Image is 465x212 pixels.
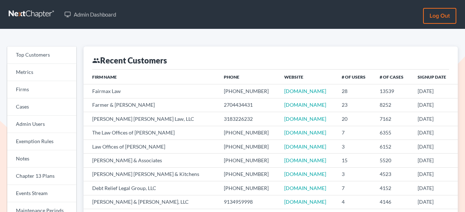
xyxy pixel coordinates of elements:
[84,167,218,181] td: [PERSON_NAME] [PERSON_NAME] & Kitchens
[412,154,458,167] td: [DATE]
[218,140,278,153] td: [PHONE_NUMBER]
[84,195,218,209] td: [PERSON_NAME] & [PERSON_NAME], LLC
[218,167,278,181] td: [PHONE_NUMBER]
[218,195,278,209] td: 9134959998
[423,8,456,24] a: Log out
[84,70,218,84] th: Firm Name
[84,98,218,112] td: Farmer & [PERSON_NAME]
[374,84,412,98] td: 13539
[7,47,76,64] a: Top Customers
[374,167,412,181] td: 4523
[7,98,76,116] a: Cases
[412,140,458,153] td: [DATE]
[412,112,458,126] td: [DATE]
[374,154,412,167] td: 5520
[218,126,278,140] td: [PHONE_NUMBER]
[336,126,374,140] td: 7
[336,98,374,112] td: 23
[218,112,278,126] td: 3183226232
[336,70,374,84] th: # of Users
[218,98,278,112] td: 2704434431
[7,116,76,133] a: Admin Users
[336,84,374,98] td: 28
[374,126,412,140] td: 6355
[336,195,374,209] td: 4
[412,84,458,98] td: [DATE]
[7,150,76,168] a: Notes
[61,8,120,21] a: Admin Dashboard
[218,70,278,84] th: Phone
[412,126,458,140] td: [DATE]
[92,55,167,66] div: Recent Customers
[284,102,326,108] a: [DOMAIN_NAME]
[284,129,326,136] a: [DOMAIN_NAME]
[284,157,326,163] a: [DOMAIN_NAME]
[84,181,218,195] td: Debt Relief Legal Group, LLC
[336,140,374,153] td: 3
[7,168,76,185] a: Chapter 13 Plans
[336,154,374,167] td: 15
[284,88,326,94] a: [DOMAIN_NAME]
[7,64,76,81] a: Metrics
[92,57,100,65] i: group
[84,126,218,140] td: The Law Offices of [PERSON_NAME]
[336,112,374,126] td: 20
[336,181,374,195] td: 7
[374,181,412,195] td: 4152
[374,98,412,112] td: 8252
[218,154,278,167] td: [PHONE_NUMBER]
[284,143,326,150] a: [DOMAIN_NAME]
[284,199,326,205] a: [DOMAIN_NAME]
[278,70,336,84] th: Website
[412,181,458,195] td: [DATE]
[284,171,326,177] a: [DOMAIN_NAME]
[84,84,218,98] td: Fairmax Law
[218,84,278,98] td: [PHONE_NUMBER]
[284,185,326,191] a: [DOMAIN_NAME]
[374,112,412,126] td: 7162
[7,133,76,150] a: Exemption Rules
[284,116,326,122] a: [DOMAIN_NAME]
[84,154,218,167] td: [PERSON_NAME] & Associates
[374,140,412,153] td: 6152
[84,112,218,126] td: [PERSON_NAME] [PERSON_NAME] Law, LLC
[412,70,458,84] th: Signup Date
[218,181,278,195] td: [PHONE_NUMBER]
[374,70,412,84] th: # of Cases
[374,195,412,209] td: 4146
[412,167,458,181] td: [DATE]
[7,185,76,202] a: Events Stream
[412,98,458,112] td: [DATE]
[336,167,374,181] td: 3
[7,81,76,98] a: Firms
[412,195,458,209] td: [DATE]
[84,140,218,153] td: Law Offices of [PERSON_NAME]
